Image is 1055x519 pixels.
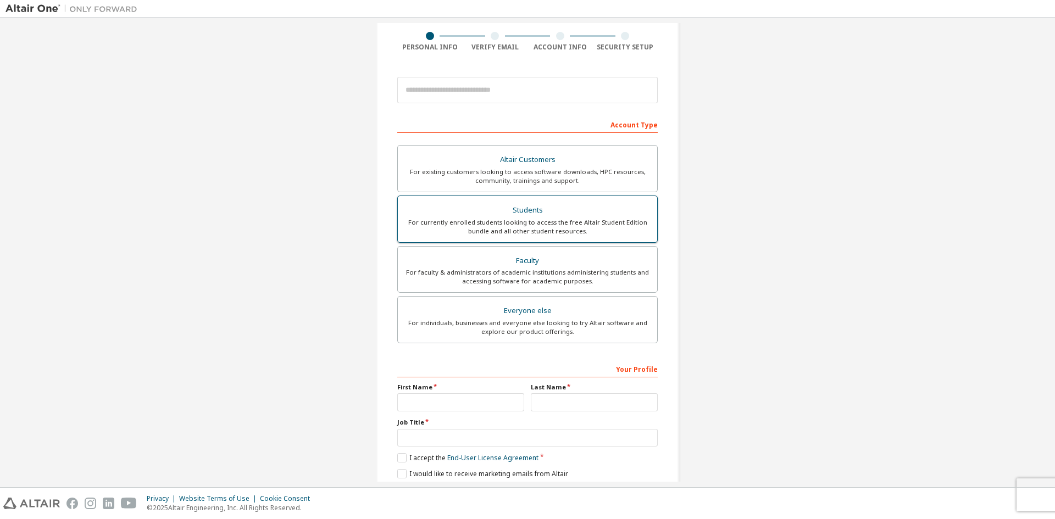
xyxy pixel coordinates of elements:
div: Personal Info [397,43,463,52]
img: youtube.svg [121,498,137,509]
div: Security Setup [593,43,658,52]
label: First Name [397,383,524,392]
img: linkedin.svg [103,498,114,509]
div: For faculty & administrators of academic institutions administering students and accessing softwa... [404,268,651,286]
div: Website Terms of Use [179,494,260,503]
div: Verify Email [463,43,528,52]
img: Altair One [5,3,143,14]
img: facebook.svg [66,498,78,509]
div: Account Type [397,115,658,133]
p: © 2025 Altair Engineering, Inc. All Rights Reserved. [147,503,316,512]
div: Everyone else [404,303,651,319]
div: For currently enrolled students looking to access the free Altair Student Edition bundle and all ... [404,218,651,236]
img: altair_logo.svg [3,498,60,509]
div: For existing customers looking to access software downloads, HPC resources, community, trainings ... [404,168,651,185]
img: instagram.svg [85,498,96,509]
div: Students [404,203,651,218]
div: Faculty [404,253,651,269]
label: Last Name [531,383,658,392]
div: Account Info [527,43,593,52]
div: Altair Customers [404,152,651,168]
div: Your Profile [397,360,658,377]
div: Cookie Consent [260,494,316,503]
a: End-User License Agreement [447,453,538,462]
label: I accept the [397,453,538,462]
div: For individuals, businesses and everyone else looking to try Altair software and explore our prod... [404,319,651,336]
div: Privacy [147,494,179,503]
label: Job Title [397,418,658,427]
label: I would like to receive marketing emails from Altair [397,469,568,478]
